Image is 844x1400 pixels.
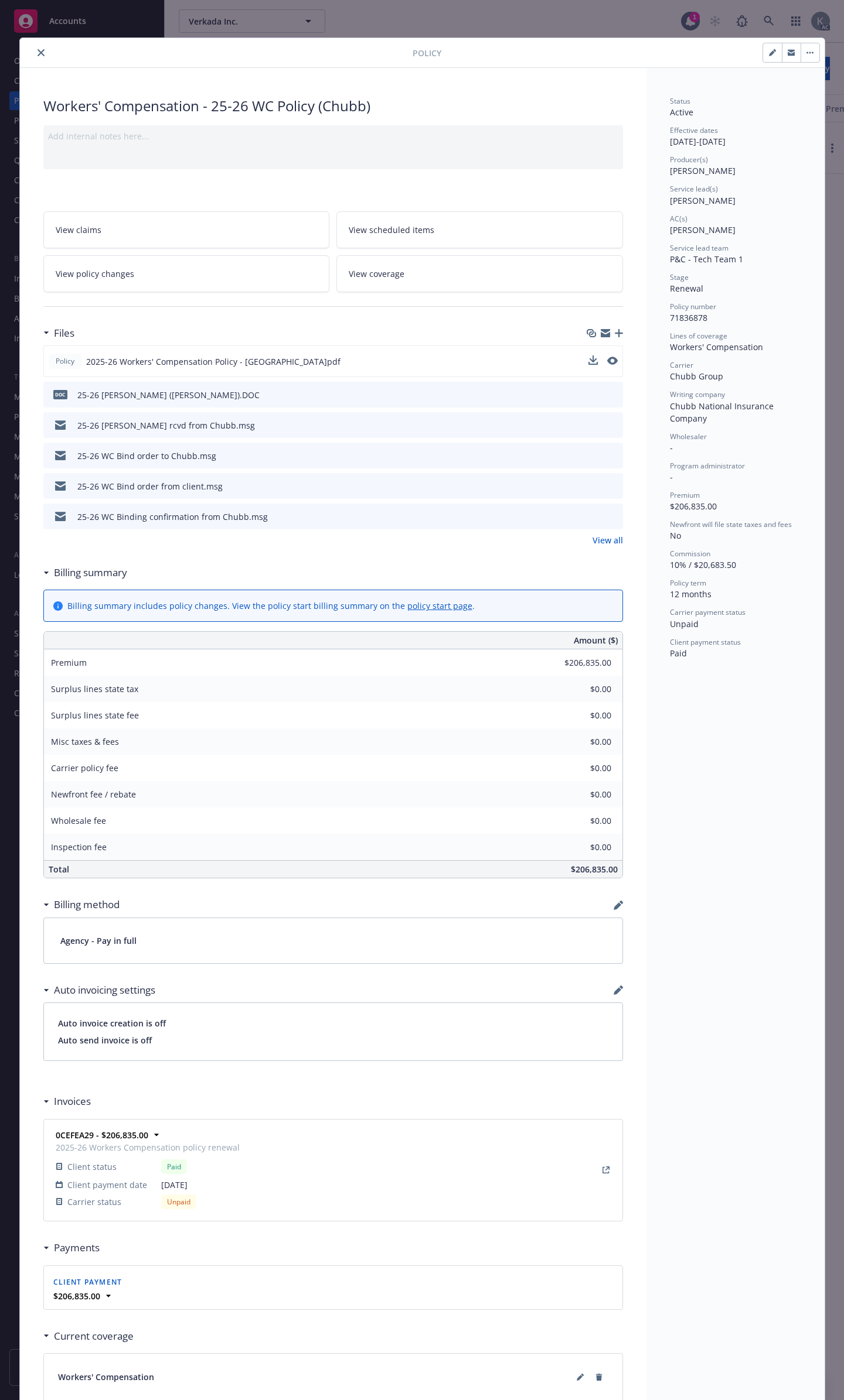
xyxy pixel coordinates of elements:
[670,331,727,341] span: Lines of coverage
[54,1329,134,1344] h3: Current coverage
[77,511,268,523] div: 25-26 WC Binding confirmation from Chubb.msg
[670,107,693,118] span: Active
[571,864,618,875] span: $206,835.00
[670,442,673,453] span: -
[588,355,598,365] button: download file
[161,1194,196,1209] div: Unpaid
[43,897,120,912] div: Billing method
[670,254,743,265] span: P&C - Tech Team 1
[607,357,618,365] button: preview file
[43,326,74,341] div: Files
[670,578,706,588] span: Policy term
[51,815,106,826] span: Wholesale fee
[574,634,618,646] span: Amount ($)
[542,680,618,698] input: 0.00
[670,272,689,282] span: Stage
[670,155,708,165] span: Producer(s)
[670,312,707,323] span: 71836878
[670,125,801,148] div: [DATE] - [DATE]
[161,1179,240,1191] span: [DATE]
[670,461,745,471] span: Program administrator
[608,389,618,401] button: preview file
[349,224,434,236] span: View scheduled items
[77,389,260,401] div: 25-26 [PERSON_NAME] ([PERSON_NAME]).DOC
[670,341,801,353] div: Workers' Compensation
[542,733,618,751] input: 0.00
[43,211,330,248] a: View claims
[599,1163,613,1177] a: View Invoice
[44,918,622,963] div: Agency - Pay in full
[542,759,618,777] input: 0.00
[43,96,623,116] div: Workers' Compensation - 25-26 WC Policy (Chubb)
[77,450,216,462] div: 25-26 WC Bind order to Chubb.msg
[670,519,792,529] span: Newfront will file state taxes and fees
[670,165,736,176] span: [PERSON_NAME]
[54,983,155,998] h3: Auto invoicing settings
[53,1291,100,1302] strong: $206,835.00
[670,490,700,500] span: Premium
[161,1159,187,1174] div: Paid
[413,47,441,59] span: Policy
[43,1329,134,1344] div: Current coverage
[670,360,693,370] span: Carrier
[54,1094,91,1109] h3: Invoices
[670,125,718,135] span: Effective dates
[56,224,101,236] span: View claims
[34,46,48,60] button: close
[58,1017,608,1029] span: Auto invoice creation is off
[54,1240,100,1255] h3: Payments
[67,600,475,612] div: Billing summary includes policy changes. View the policy start billing summary on the .
[670,530,681,541] span: No
[58,1371,154,1383] span: Workers' Compensation
[54,565,127,580] h3: Billing summary
[670,588,712,600] span: 12 months
[670,283,703,294] span: Renewal
[670,549,710,559] span: Commission
[48,130,618,142] div: Add internal notes here...
[670,224,736,235] span: [PERSON_NAME]
[608,419,618,432] button: preview file
[670,559,736,570] span: 10% / $20,683.50
[670,371,723,382] span: Chubb Group
[56,1129,148,1141] strong: 0CEFEA29 - $206,835.00
[43,983,155,998] div: Auto invoicing settings
[51,710,139,721] span: Surplus lines state fee
[542,838,618,856] input: 0.00
[51,683,138,694] span: Surplus lines state tax
[670,501,717,512] span: $206,835.00
[670,637,741,647] span: Client payment status
[589,450,598,462] button: download file
[593,534,623,546] a: View all
[670,195,736,206] span: [PERSON_NAME]
[86,355,341,368] span: 2025-26 Workers' Compensation Policy - [GEOGRAPHIC_DATA]pdf
[607,355,618,368] button: preview file
[43,1094,91,1109] div: Invoices
[53,390,67,399] span: DOC
[588,355,598,368] button: download file
[49,864,69,875] span: Total
[670,214,688,224] span: AC(s)
[54,897,120,912] h3: Billing method
[51,789,136,800] span: Newfront fee / rebate
[56,1141,240,1153] span: 2025-26 Workers Compensation policy renewal
[542,812,618,830] input: 0.00
[670,471,673,482] span: -
[67,1161,117,1173] span: Client status
[58,1034,608,1046] span: Auto send invoice is off
[77,480,223,492] div: 25-26 WC Bind order from client.msg
[608,480,618,492] button: preview file
[336,211,623,248] a: View scheduled items
[670,648,687,659] span: Paid
[349,268,404,280] span: View coverage
[589,419,598,432] button: download file
[77,419,255,432] div: 25-26 [PERSON_NAME] rcvd from Chubb.msg
[670,389,725,399] span: Writing company
[51,762,118,773] span: Carrier policy fee
[670,184,718,194] span: Service lead(s)
[608,511,618,523] button: preview file
[407,600,472,611] a: policy start page
[670,432,707,441] span: Wholesaler
[56,268,134,280] span: View policy changes
[53,1277,122,1287] span: Client payment
[670,401,776,424] span: Chubb National Insurance Company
